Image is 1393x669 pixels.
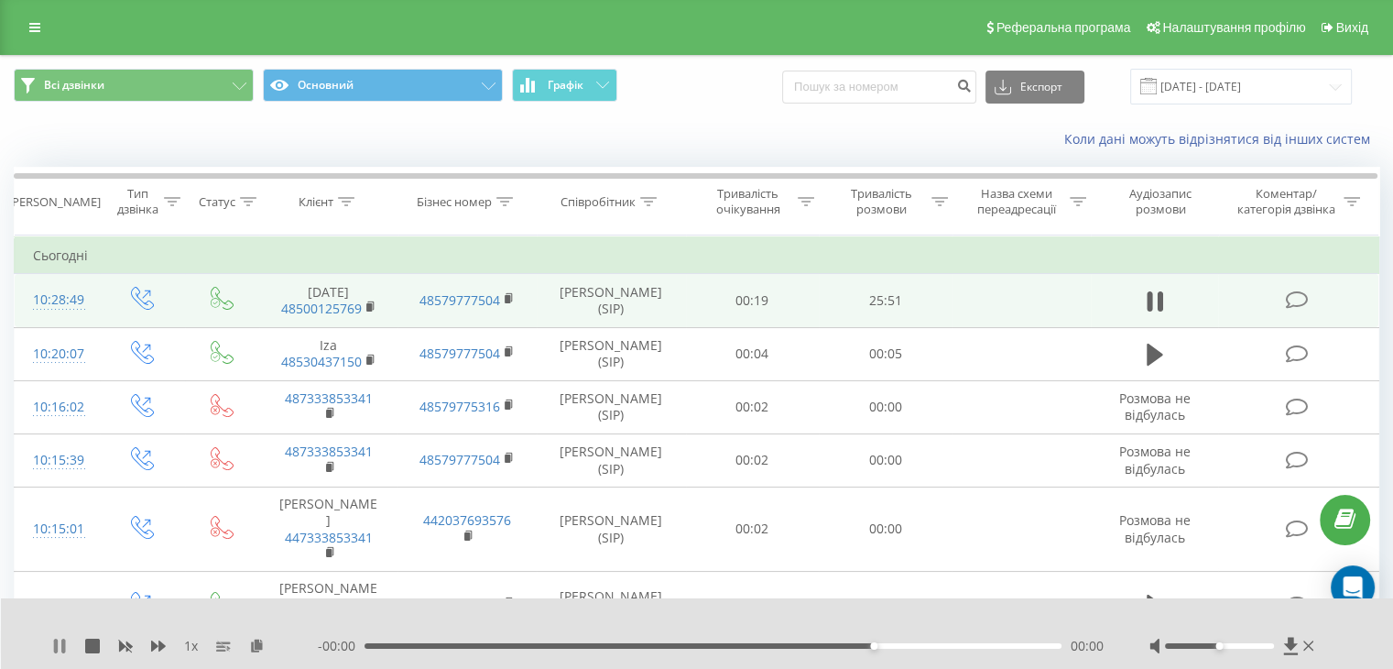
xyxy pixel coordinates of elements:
[8,194,101,210] div: [PERSON_NAME]
[33,389,82,425] div: 10:16:02
[1232,186,1339,217] div: Коментар/категорія дзвінка
[537,274,686,327] td: [PERSON_NAME] (SIP)
[1064,130,1379,148] a: Коли дані можуть відрізнятися вiд інших систем
[419,398,500,415] a: 48579775316
[819,327,952,380] td: 00:05
[15,237,1379,274] td: Сьогодні
[33,443,82,478] div: 10:15:39
[702,186,794,217] div: Тривалість очікування
[686,327,819,380] td: 00:04
[419,451,500,468] a: 48579777504
[318,637,365,655] span: - 00:00
[33,336,82,372] div: 10:20:07
[1119,511,1191,545] span: Розмова не відбулась
[819,274,952,327] td: 25:51
[259,571,397,639] td: [PERSON_NAME]
[686,380,819,433] td: 00:02
[1107,186,1214,217] div: Аудіозапис розмови
[537,380,686,433] td: [PERSON_NAME] (SIP)
[423,511,511,529] a: 442037693576
[870,642,877,650] div: Accessibility label
[419,596,500,613] a: 48579777504
[184,637,198,655] span: 1 x
[537,571,686,639] td: [PERSON_NAME] (SIP)
[285,389,373,407] a: 487333853341
[686,433,819,487] td: 00:02
[819,380,952,433] td: 00:00
[1119,443,1191,477] span: Розмова не відбулась
[199,194,235,210] div: Статус
[996,20,1131,35] span: Реферальна програма
[512,69,617,102] button: Графік
[419,291,500,309] a: 48579777504
[1119,389,1191,423] span: Розмова не відбулась
[548,79,583,92] span: Графік
[417,194,492,210] div: Бізнес номер
[1071,637,1104,655] span: 00:00
[985,71,1084,104] button: Експорт
[537,488,686,572] td: [PERSON_NAME] (SIP)
[819,433,952,487] td: 00:00
[835,186,927,217] div: Тривалість розмови
[281,353,362,370] a: 48530437150
[259,327,397,380] td: Iza
[33,282,82,318] div: 10:28:49
[259,488,397,572] td: [PERSON_NAME]
[969,186,1065,217] div: Назва схеми переадресації
[281,300,362,317] a: 48500125769
[686,571,819,639] td: 00:20
[33,587,82,623] div: 10:05:04
[259,274,397,327] td: [DATE]
[782,71,976,104] input: Пошук за номером
[819,488,952,572] td: 00:00
[285,443,373,460] a: 487333853341
[299,194,333,210] div: Клієнт
[44,78,104,93] span: Всі дзвінки
[686,274,819,327] td: 00:19
[115,186,158,217] div: Тип дзвінка
[1331,565,1375,609] div: Open Intercom Messenger
[263,69,503,102] button: Основний
[1215,642,1223,650] div: Accessibility label
[14,69,254,102] button: Всі дзвінки
[686,488,819,572] td: 00:02
[537,327,686,380] td: [PERSON_NAME] (SIP)
[560,194,636,210] div: Співробітник
[819,571,952,639] td: 02:37
[537,433,686,487] td: [PERSON_NAME] (SIP)
[419,345,500,362] a: 48579777504
[1336,20,1368,35] span: Вихід
[33,511,82,547] div: 10:15:01
[1162,20,1305,35] span: Налаштування профілю
[285,529,373,546] a: 447333853341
